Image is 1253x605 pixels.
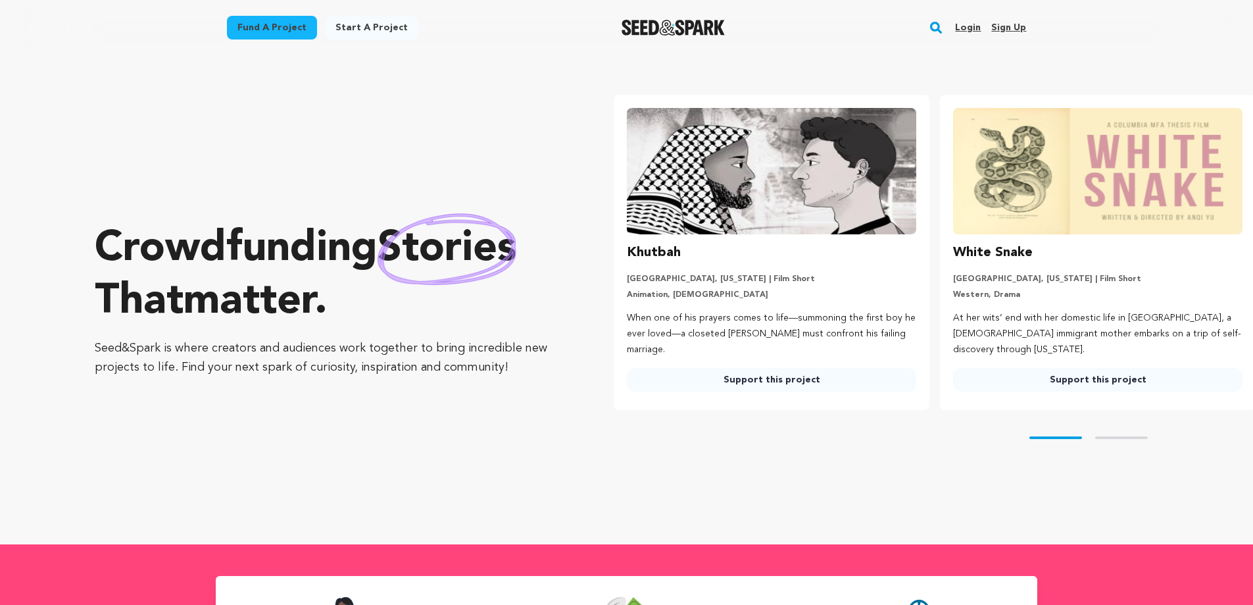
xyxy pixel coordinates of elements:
a: Start a project [325,16,418,39]
p: Seed&Spark is where creators and audiences work together to bring incredible new projects to life... [95,339,561,377]
a: Sign up [991,17,1026,38]
h3: White Snake [953,242,1033,263]
a: Support this project [953,368,1242,392]
p: Animation, [DEMOGRAPHIC_DATA] [627,290,916,300]
p: [GEOGRAPHIC_DATA], [US_STATE] | Film Short [953,274,1242,284]
img: Seed&Spark Logo Dark Mode [622,20,725,36]
a: Login [955,17,981,38]
img: White Snake image [953,108,1242,234]
p: Western, Drama [953,290,1242,300]
p: [GEOGRAPHIC_DATA], [US_STATE] | Film Short [627,274,916,284]
a: Seed&Spark Homepage [622,20,725,36]
h3: Khutbah [627,242,681,263]
img: hand sketched image [378,213,516,285]
img: Khutbah image [627,108,916,234]
p: At her wits’ end with her domestic life in [GEOGRAPHIC_DATA], a [DEMOGRAPHIC_DATA] immigrant moth... [953,311,1242,357]
span: matter [184,281,314,323]
a: Support this project [627,368,916,392]
p: Crowdfunding that . [95,223,561,329]
a: Fund a project [227,16,317,39]
p: When one of his prayers comes to life—summoning the first boy he ever loved—a closeted [PERSON_NA... [627,311,916,357]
